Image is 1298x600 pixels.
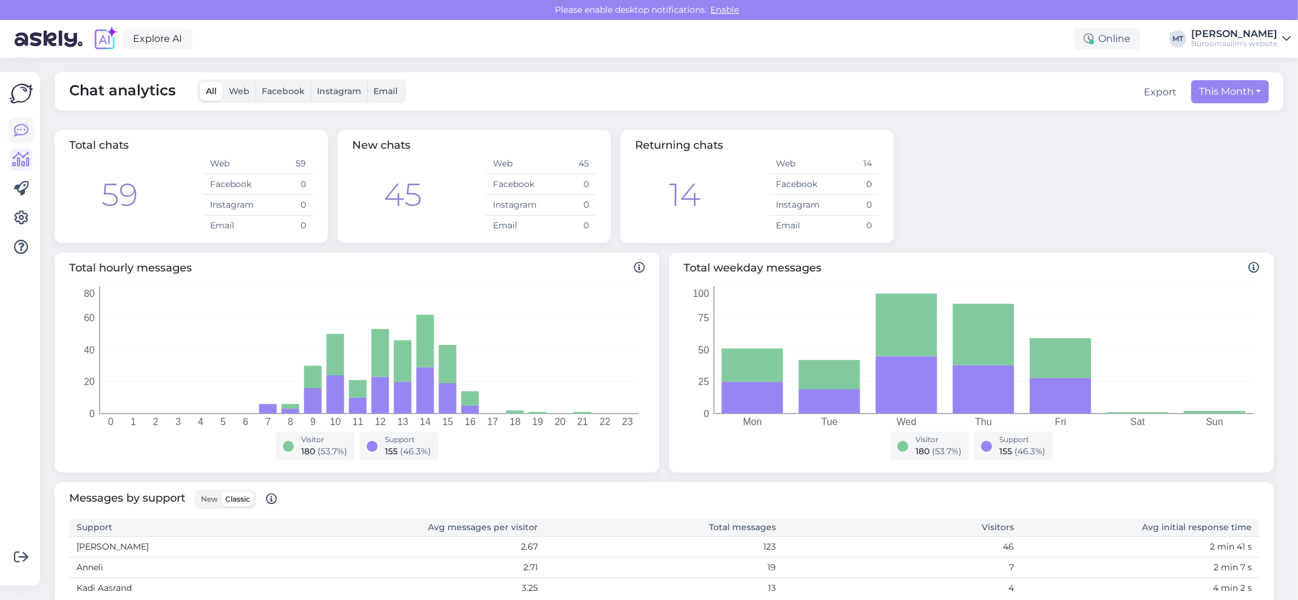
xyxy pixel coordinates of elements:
[669,171,701,219] div: 14
[258,195,313,216] td: 0
[265,417,271,427] tspan: 7
[69,557,307,578] td: Anneli
[932,446,962,457] span: ( 53.7 %)
[10,82,33,105] img: Askly Logo
[693,288,709,299] tspan: 100
[783,578,1021,599] td: 4
[398,417,409,427] tspan: 13
[101,171,138,219] div: 59
[577,417,588,427] tspan: 21
[203,216,258,236] td: Email
[783,537,1021,557] td: 46
[175,417,181,427] tspan: 3
[307,578,545,599] td: 3.25
[545,537,783,557] td: 123
[108,417,114,427] tspan: 0
[999,446,1012,457] span: 155
[541,216,596,236] td: 0
[203,174,258,195] td: Facebook
[622,417,633,427] tspan: 23
[824,154,879,174] td: 14
[123,29,192,49] a: Explore AI
[1130,417,1146,427] tspan: Sat
[1169,30,1186,47] div: MT
[201,494,218,503] span: New
[555,417,566,427] tspan: 20
[258,154,313,174] td: 59
[1191,80,1269,103] button: This Month
[1021,557,1259,578] td: 2 min 7 s
[783,519,1021,537] th: Visitors
[301,434,347,445] div: Visitor
[69,138,129,152] span: Total chats
[824,195,879,216] td: 0
[385,446,398,457] span: 155
[897,417,917,427] tspan: Wed
[225,494,250,503] span: Classic
[541,154,596,174] td: 45
[783,557,1021,578] td: 7
[301,446,315,457] span: 180
[203,154,258,174] td: Web
[318,446,347,457] span: ( 53.7 %)
[69,260,645,276] span: Total hourly messages
[203,195,258,216] td: Instagram
[307,519,545,537] th: Avg messages per visitor
[999,434,1045,445] div: Support
[400,446,431,457] span: ( 46.3 %)
[465,417,476,427] tspan: 16
[486,216,541,236] td: Email
[288,417,293,427] tspan: 8
[1191,39,1277,49] div: Büroomaailm's website
[84,288,95,299] tspan: 80
[69,80,175,103] span: Chat analytics
[153,417,158,427] tspan: 2
[821,417,838,427] tspan: Tue
[352,138,410,152] span: New chats
[1144,85,1177,100] button: Export
[1014,446,1045,457] span: ( 46.3 %)
[131,417,136,427] tspan: 1
[769,195,824,216] td: Instagram
[769,154,824,174] td: Web
[1021,519,1259,537] th: Avg initial response time
[488,417,498,427] tspan: 17
[635,138,723,152] span: Returning chats
[916,446,929,457] span: 180
[1021,578,1259,599] td: 4 min 2 s
[92,26,118,52] img: explore-ai
[353,417,364,427] tspan: 11
[206,86,217,97] span: All
[824,216,879,236] td: 0
[258,216,313,236] td: 0
[89,409,95,419] tspan: 0
[975,417,992,427] tspan: Thu
[69,578,307,599] td: Kadi Aasrand
[84,313,95,323] tspan: 60
[545,557,783,578] td: 19
[1191,29,1291,49] a: [PERSON_NAME]Büroomaailm's website
[704,409,709,419] tspan: 0
[743,417,762,427] tspan: Mon
[698,313,709,323] tspan: 75
[330,417,341,427] tspan: 10
[769,216,824,236] td: Email
[375,417,386,427] tspan: 12
[220,417,226,427] tspan: 5
[373,86,398,97] span: Email
[684,260,1259,276] span: Total weekday messages
[698,377,709,387] tspan: 25
[510,417,521,427] tspan: 18
[1055,417,1067,427] tspan: Fri
[1021,537,1259,557] td: 2 min 41 s
[1206,417,1223,427] tspan: Sun
[310,417,316,427] tspan: 9
[385,434,431,445] div: Support
[486,174,541,195] td: Facebook
[486,154,541,174] td: Web
[84,345,95,355] tspan: 40
[1074,28,1140,50] div: Online
[420,417,431,427] tspan: 14
[707,4,743,15] span: Enable
[532,417,543,427] tspan: 19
